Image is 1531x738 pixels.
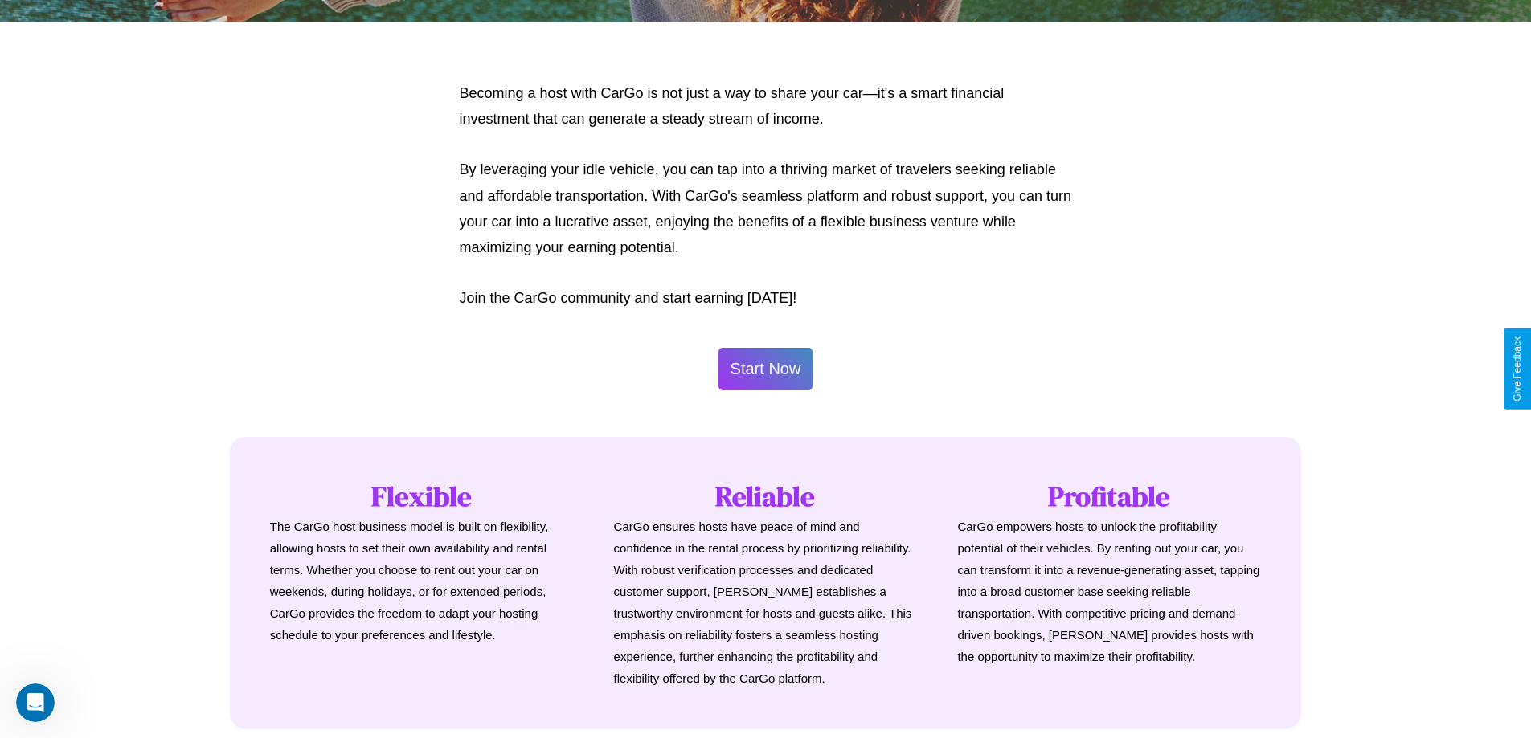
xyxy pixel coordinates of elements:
p: Becoming a host with CarGo is not just a way to share your car—it's a smart financial investment ... [460,80,1072,133]
h1: Reliable [614,477,918,516]
p: CarGo ensures hosts have peace of mind and confidence in the rental process by prioritizing relia... [614,516,918,689]
button: Start Now [718,348,813,390]
div: Give Feedback [1512,336,1523,402]
h1: Flexible [270,477,574,516]
p: By leveraging your idle vehicle, you can tap into a thriving market of travelers seeking reliable... [460,157,1072,261]
p: Join the CarGo community and start earning [DATE]! [460,285,1072,311]
p: CarGo empowers hosts to unlock the profitability potential of their vehicles. By renting out your... [957,516,1261,667]
p: The CarGo host business model is built on flexibility, allowing hosts to set their own availabili... [270,516,574,646]
iframe: Intercom live chat [16,683,55,722]
h1: Profitable [957,477,1261,516]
